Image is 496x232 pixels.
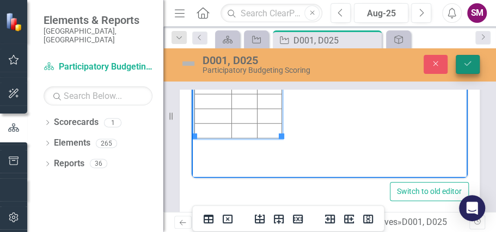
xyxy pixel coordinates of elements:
[203,54,335,66] div: D001, D025
[5,12,25,32] img: ClearPoint Strategy
[321,211,339,227] button: Insert column before
[44,86,152,105] input: Search Below...
[390,182,469,201] button: Switch to old editor
[96,139,117,148] div: 265
[90,159,107,168] div: 36
[359,211,377,227] button: Delete column
[467,3,487,23] button: SM
[40,33,65,47] td: 5
[3,18,40,33] td: D001
[180,55,197,72] img: Not Defined
[40,18,65,33] td: 5
[221,4,322,23] input: Search ClearPoint...
[44,61,152,73] a: Participatory Budgeting Scoring
[402,217,447,227] div: D001, D025
[354,3,408,23] button: Aug-25
[3,33,40,47] td: D0025
[66,5,89,15] strong: Value
[66,33,90,47] td: 0
[289,211,307,227] button: Delete row
[293,34,379,47] div: D001, D025
[44,14,152,27] span: Elements & Reports
[203,66,335,74] div: Participatory Budgeting Scoring
[218,211,237,227] button: Delete table
[340,211,358,227] button: Insert column after
[66,18,90,33] td: 0
[4,5,39,15] strong: Initiative
[270,211,288,227] button: Insert row after
[44,27,152,45] small: [GEOGRAPHIC_DATA], [GEOGRAPHIC_DATA]
[104,118,121,127] div: 1
[358,7,405,20] div: Aug-25
[54,137,90,149] a: Elements
[54,116,99,129] a: Scorecards
[54,158,84,170] a: Reports
[41,5,65,15] strong: Score
[459,195,485,221] div: Open Intercom Messenger
[250,211,269,227] button: Insert row before
[199,211,218,227] button: Table properties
